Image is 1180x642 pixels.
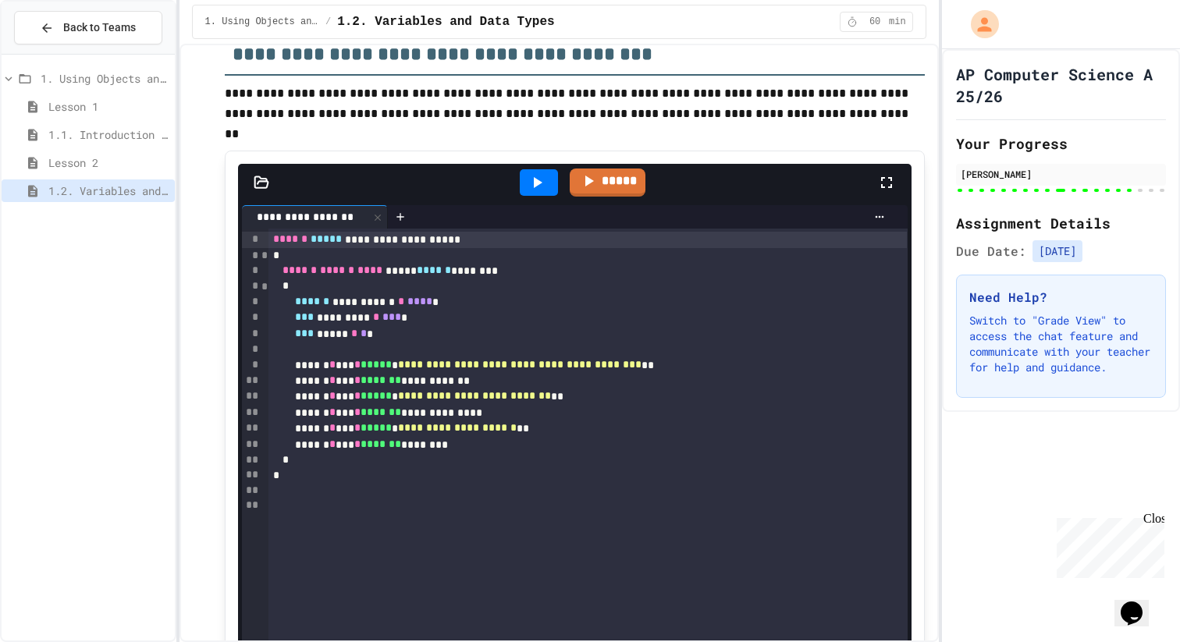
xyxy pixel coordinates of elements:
[889,16,906,28] span: min
[1032,240,1082,262] span: [DATE]
[956,133,1166,154] h2: Your Progress
[969,313,1153,375] p: Switch to "Grade View" to access the chat feature and communicate with your teacher for help and ...
[48,126,169,143] span: 1.1. Introduction to Algorithms, Programming, and Compilers
[6,6,108,99] div: Chat with us now!Close
[862,16,887,28] span: 60
[956,212,1166,234] h2: Assignment Details
[63,20,136,36] span: Back to Teams
[48,98,169,115] span: Lesson 1
[337,12,554,31] span: 1.2. Variables and Data Types
[48,183,169,199] span: 1.2. Variables and Data Types
[325,16,331,28] span: /
[1050,512,1164,578] iframe: chat widget
[1114,580,1164,626] iframe: chat widget
[956,242,1026,261] span: Due Date:
[14,11,162,44] button: Back to Teams
[205,16,319,28] span: 1. Using Objects and Methods
[961,167,1161,181] div: [PERSON_NAME]
[954,6,1003,42] div: My Account
[48,154,169,171] span: Lesson 2
[956,63,1166,107] h1: AP Computer Science A 25/26
[41,70,169,87] span: 1. Using Objects and Methods
[969,288,1153,307] h3: Need Help?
